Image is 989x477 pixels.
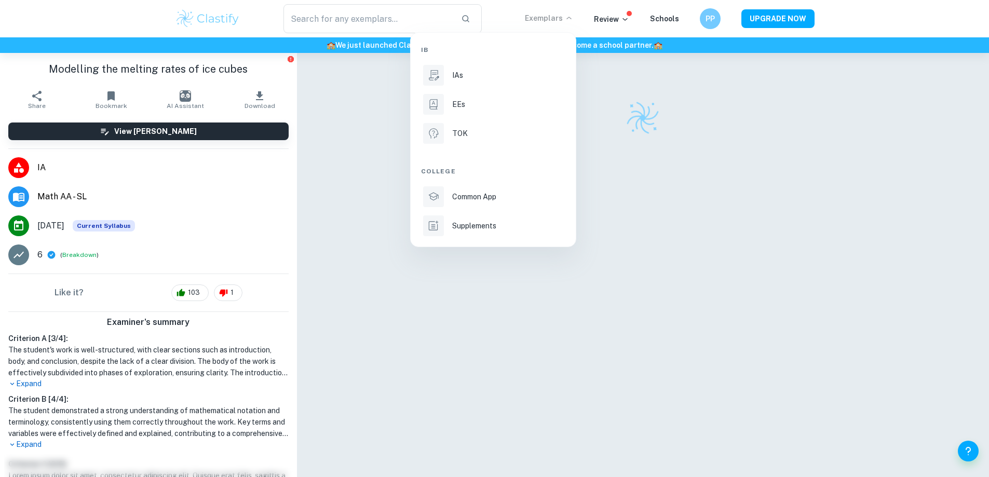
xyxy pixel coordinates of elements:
[421,213,565,238] a: Supplements
[452,128,468,139] p: TOK
[452,70,463,81] p: IAs
[452,99,465,110] p: EEs
[452,191,496,202] p: Common App
[421,184,565,209] a: Common App
[421,63,565,88] a: IAs
[421,92,565,117] a: EEs
[421,121,565,146] a: TOK
[421,45,428,54] span: IB
[421,167,456,176] span: College
[452,220,496,231] p: Supplements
